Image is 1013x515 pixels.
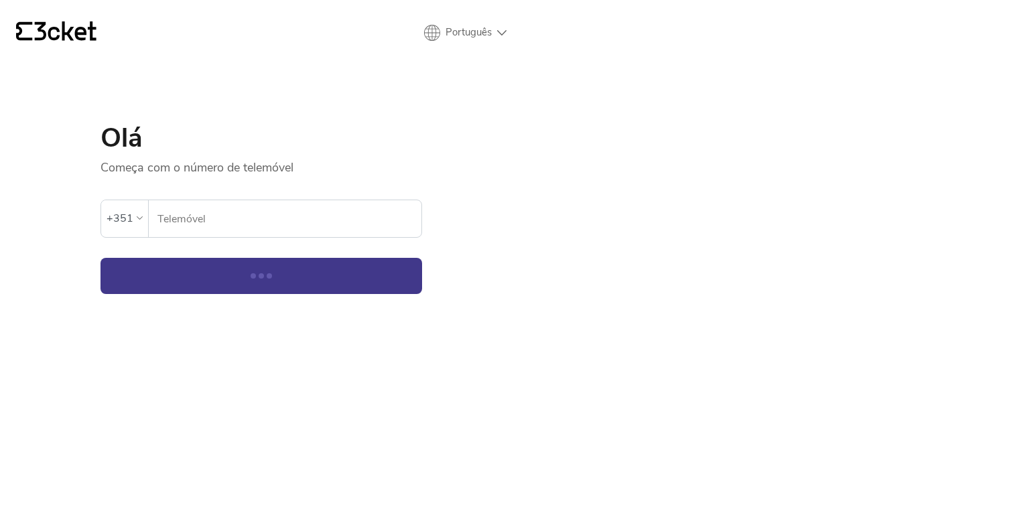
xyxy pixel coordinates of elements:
[100,125,422,151] h1: Olá
[16,21,96,44] a: {' '}
[157,200,421,237] input: Telemóvel
[100,151,422,175] p: Começa com o número de telemóvel
[100,258,422,294] button: Continuar
[16,22,32,41] g: {' '}
[107,208,133,228] div: +351
[149,200,421,238] label: Telemóvel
